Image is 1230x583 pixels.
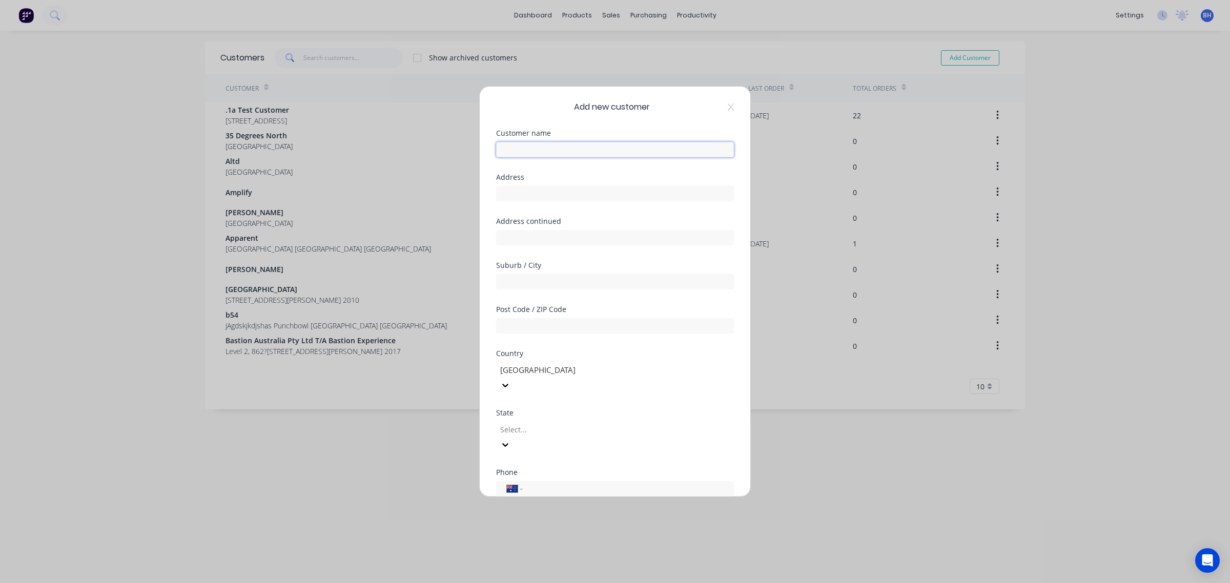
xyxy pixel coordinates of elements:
div: Address continued [496,218,734,225]
div: Country [496,350,734,357]
div: Phone [496,469,734,476]
div: Open Intercom Messenger [1195,548,1220,573]
span: Add new customer [574,101,650,113]
div: Post Code / ZIP Code [496,306,734,313]
div: Address [496,174,734,181]
div: Suburb / City [496,262,734,269]
div: Customer name [496,130,734,137]
div: State [496,409,734,417]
